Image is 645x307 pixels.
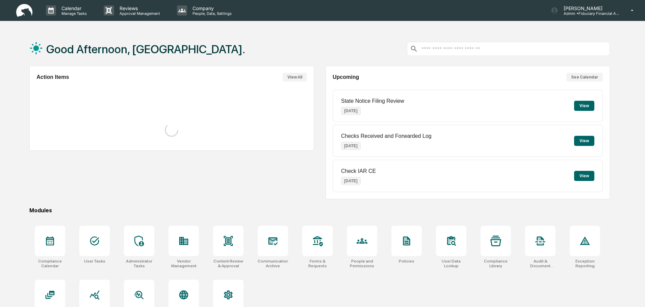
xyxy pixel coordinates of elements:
[341,98,404,104] p: State Notice Filing Review
[481,259,511,268] div: Compliance Library
[114,5,163,11] p: Reviews
[566,73,603,82] button: See Calendar
[46,42,245,56] h1: Good Afternoon, [GEOGRAPHIC_DATA].
[283,73,307,82] button: View All
[341,107,361,115] p: [DATE]
[525,259,556,268] div: Audit & Document Logs
[570,259,600,268] div: Exception Reporting
[574,101,594,111] button: View
[347,259,377,268] div: People and Permissions
[114,11,163,16] p: Approval Management
[56,5,90,11] p: Calendar
[35,259,65,268] div: Compliance Calendar
[341,177,361,185] p: [DATE]
[574,171,594,181] button: View
[341,142,361,150] p: [DATE]
[333,74,359,80] h2: Upcoming
[341,168,376,174] p: Check IAR CE
[341,133,432,139] p: Checks Received and Forwarded Log
[558,11,621,16] p: Admin • Fiduciary Financial Advisors
[56,11,90,16] p: Manage Tasks
[169,259,199,268] div: Vendor Management
[213,259,243,268] div: Content Review & Approval
[436,259,466,268] div: User Data Lookup
[84,259,105,264] div: User Tasks
[36,74,69,80] h2: Action Items
[187,5,235,11] p: Company
[29,207,610,214] div: Modules
[124,259,154,268] div: Administrator Tasks
[574,136,594,146] button: View
[399,259,414,264] div: Policies
[16,4,32,17] img: logo
[187,11,235,16] p: People, Data, Settings
[558,5,621,11] p: [PERSON_NAME]
[258,259,288,268] div: Communications Archive
[302,259,333,268] div: Forms & Requests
